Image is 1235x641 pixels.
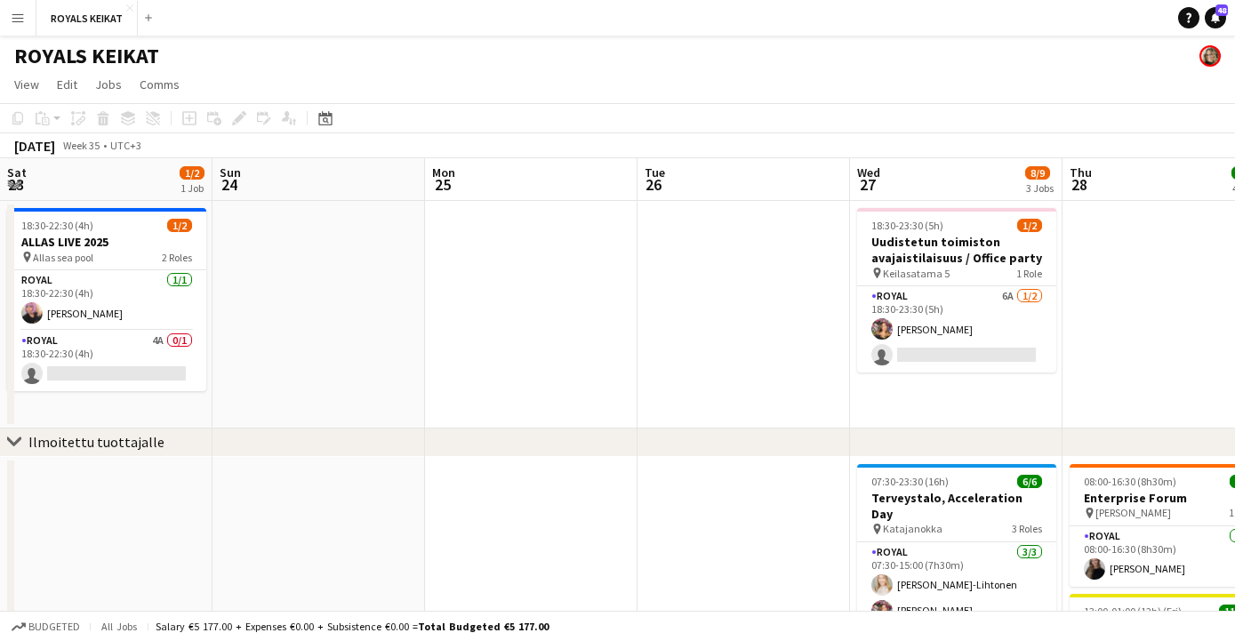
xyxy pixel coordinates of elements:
[7,208,206,391] app-job-card: 18:30-22:30 (4h)1/2ALLAS LIVE 2025 Allas sea pool2 RolesRoyal1/118:30-22:30 (4h)[PERSON_NAME]Roya...
[14,76,39,92] span: View
[7,331,206,391] app-card-role: Royal4A0/118:30-22:30 (4h)
[418,620,549,633] span: Total Budgeted €5 177.00
[1017,219,1042,232] span: 1/2
[871,475,949,488] span: 07:30-23:30 (16h)
[1025,166,1050,180] span: 8/9
[33,251,93,264] span: Allas sea pool
[1017,475,1042,488] span: 6/6
[220,164,241,180] span: Sun
[429,174,455,195] span: 25
[21,219,93,232] span: 18:30-22:30 (4h)
[132,73,187,96] a: Comms
[1012,522,1042,535] span: 3 Roles
[857,234,1056,266] h3: Uudistetun toimiston avajaistilaisuus / Office party
[7,73,46,96] a: View
[1084,605,1182,618] span: 13:00-01:00 (12h) (Fri)
[180,181,204,195] div: 1 Job
[857,490,1056,522] h3: Terveystalo, Acceleration Day
[871,219,943,232] span: 18:30-23:30 (5h)
[1084,475,1176,488] span: 08:00-16:30 (8h30m)
[28,621,80,633] span: Budgeted
[98,620,140,633] span: All jobs
[140,76,180,92] span: Comms
[217,174,241,195] span: 24
[7,270,206,331] app-card-role: Royal1/118:30-22:30 (4h)[PERSON_NAME]
[883,267,950,280] span: Keilasatama 5
[156,620,549,633] div: Salary €5 177.00 + Expenses €0.00 + Subsistence €0.00 =
[1016,267,1042,280] span: 1 Role
[857,208,1056,373] app-job-card: 18:30-23:30 (5h)1/2Uudistetun toimiston avajaistilaisuus / Office party Keilasatama 51 RoleRoyal6...
[167,219,192,232] span: 1/2
[883,522,942,535] span: Katajanokka
[1205,7,1226,28] a: 48
[1067,174,1092,195] span: 28
[36,1,138,36] button: ROYALS KEIKAT
[95,76,122,92] span: Jobs
[645,164,665,180] span: Tue
[88,73,129,96] a: Jobs
[180,166,204,180] span: 1/2
[642,174,665,195] span: 26
[110,139,141,152] div: UTC+3
[1215,4,1228,16] span: 48
[1070,164,1092,180] span: Thu
[14,43,159,69] h1: ROYALS KEIKAT
[1199,45,1221,67] app-user-avatar: Pauliina Aalto
[7,234,206,250] h3: ALLAS LIVE 2025
[432,164,455,180] span: Mon
[1026,181,1054,195] div: 3 Jobs
[50,73,84,96] a: Edit
[9,617,83,637] button: Budgeted
[857,164,880,180] span: Wed
[857,286,1056,373] app-card-role: Royal6A1/218:30-23:30 (5h)[PERSON_NAME]
[14,137,55,155] div: [DATE]
[28,433,164,451] div: Ilmoitettu tuottajalle
[162,251,192,264] span: 2 Roles
[7,164,27,180] span: Sat
[1095,506,1171,519] span: [PERSON_NAME]
[57,76,77,92] span: Edit
[854,174,880,195] span: 27
[59,139,103,152] span: Week 35
[4,174,27,195] span: 23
